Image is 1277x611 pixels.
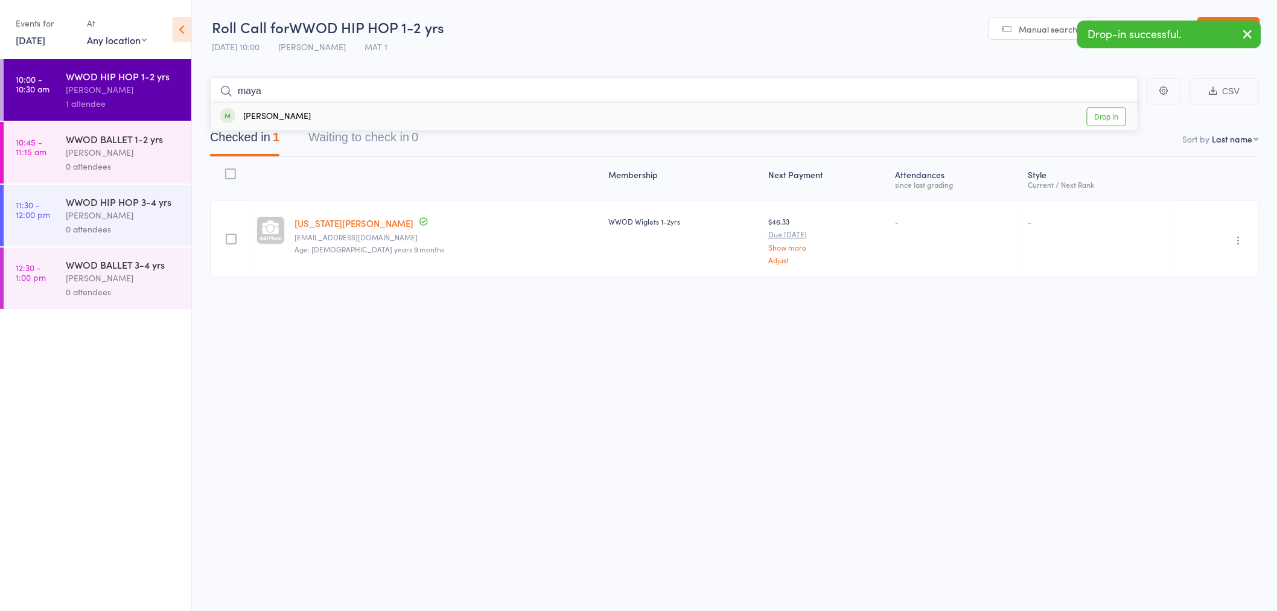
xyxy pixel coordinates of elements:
[278,40,346,53] span: [PERSON_NAME]
[1087,107,1126,126] a: Drop in
[4,185,191,246] a: 11:30 -12:00 pmWWOD HIP HOP 3-4 yrs[PERSON_NAME]0 attendees
[87,13,147,33] div: At
[66,258,181,271] div: WWOD BALLET 3-4 yrs
[66,208,181,222] div: [PERSON_NAME]
[768,216,885,264] div: $46.33
[16,33,45,46] a: [DATE]
[273,130,279,144] div: 1
[763,162,890,194] div: Next Payment
[87,33,147,46] div: Any location
[4,122,191,184] a: 10:45 -11:15 amWWOD BALLET 1-2 yrs[PERSON_NAME]0 attendees
[16,13,75,33] div: Events for
[768,243,885,251] a: Show more
[1190,78,1259,104] button: CSV
[4,248,191,309] a: 12:30 -1:00 pmWWOD BALLET 3-4 yrs[PERSON_NAME]0 attendees
[1197,17,1260,41] a: Exit roll call
[66,69,181,83] div: WWOD HIP HOP 1-2 yrs
[608,216,759,226] div: WWOD Wiglets 1-2yrs
[210,77,1138,105] input: Search by name
[66,146,181,159] div: [PERSON_NAME]
[16,200,50,219] time: 11:30 - 12:00 pm
[295,244,445,254] span: Age: [DEMOGRAPHIC_DATA] years 9 months
[66,222,181,236] div: 0 attendees
[603,162,763,194] div: Membership
[66,195,181,208] div: WWOD HIP HOP 3-4 yrs
[768,230,885,238] small: Due [DATE]
[16,137,46,156] time: 10:45 - 11:15 am
[212,17,289,37] span: Roll Call for
[295,233,599,242] small: joannajoey1@hotmail.com
[66,271,181,285] div: [PERSON_NAME]
[1028,216,1167,226] div: -
[66,97,181,110] div: 1 attendee
[1023,162,1172,194] div: Style
[66,132,181,146] div: WWOD BALLET 1-2 yrs
[66,285,181,299] div: 0 attendees
[212,40,260,53] span: [DATE] 10:00
[210,124,279,156] button: Checked in1
[16,263,46,282] time: 12:30 - 1:00 pm
[895,216,1018,226] div: -
[1212,133,1253,145] div: Last name
[1028,181,1167,188] div: Current / Next Rank
[220,110,311,124] div: [PERSON_NAME]
[66,83,181,97] div: [PERSON_NAME]
[768,256,885,264] a: Adjust
[4,59,191,121] a: 10:00 -10:30 amWWOD HIP HOP 1-2 yrs[PERSON_NAME]1 attendee
[289,17,444,37] span: WWOD HIP HOP 1-2 yrs
[365,40,387,53] span: MAT 1
[412,130,418,144] div: 0
[895,181,1018,188] div: since last grading
[295,217,413,229] a: [US_STATE][PERSON_NAME]
[1077,21,1261,48] div: Drop-in successful.
[1019,23,1078,35] span: Manual search
[16,74,49,94] time: 10:00 - 10:30 am
[308,124,418,156] button: Waiting to check in0
[1183,133,1210,145] label: Sort by
[890,162,1023,194] div: Atten­dances
[66,159,181,173] div: 0 attendees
